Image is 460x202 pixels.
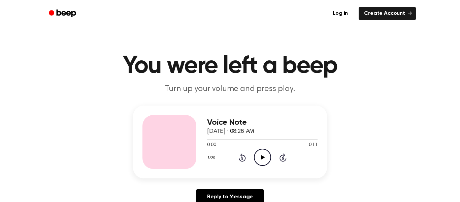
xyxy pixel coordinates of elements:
a: Create Account [359,7,416,20]
button: 1.0x [207,152,217,163]
a: Log in [326,6,355,21]
span: 0:11 [309,142,318,149]
h3: Voice Note [207,118,318,127]
p: Turn up your volume and press play. [101,84,359,95]
a: Beep [44,7,82,20]
h1: You were left a beep [58,54,402,78]
span: [DATE] · 08:28 AM [207,128,254,135]
span: 0:00 [207,142,216,149]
